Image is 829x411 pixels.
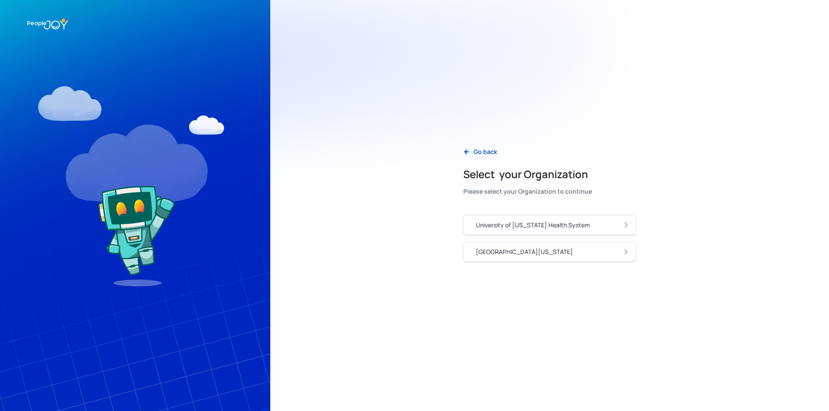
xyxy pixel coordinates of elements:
[463,242,636,262] a: [GEOGRAPHIC_DATA][US_STATE]
[476,221,590,229] div: University of [US_STATE] Health System
[463,215,636,235] a: University of [US_STATE] Health System
[456,143,504,160] a: Go back
[474,147,497,156] div: Go back
[476,248,573,256] div: [GEOGRAPHIC_DATA][US_STATE]
[463,185,592,198] div: Please select your Organization to continue
[463,167,592,181] h2: Select your Organization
